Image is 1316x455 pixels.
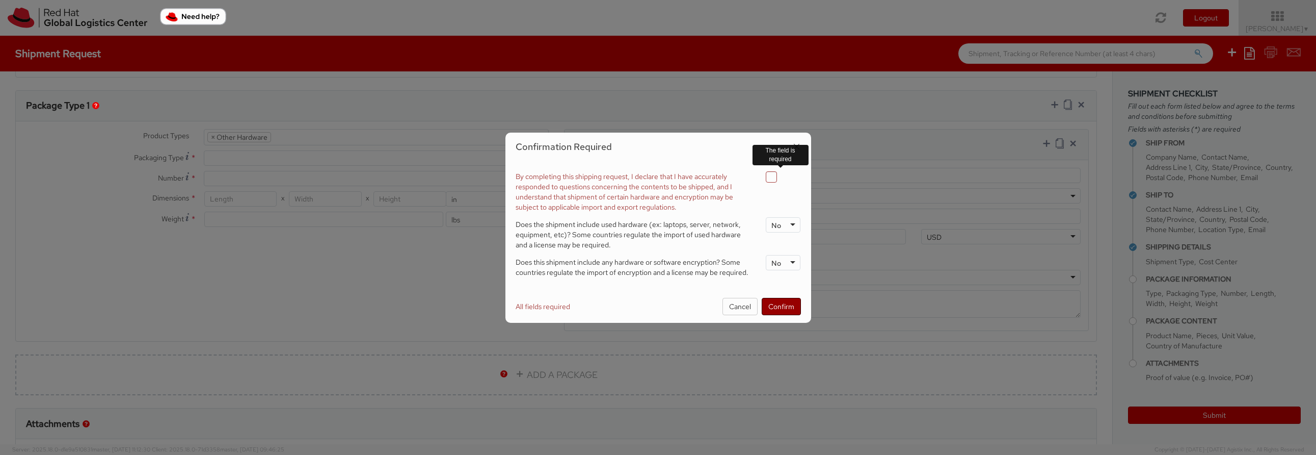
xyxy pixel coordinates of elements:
[516,172,733,212] span: By completing this shipping request, I declare that I have accurately responded to questions conc...
[516,220,741,249] span: Does the shipment include used hardware (ex: laptops, server, network, equipment, etc)? Some coun...
[771,220,781,231] div: No
[753,145,809,165] div: The field is required
[516,140,801,154] h3: Confirmation Required
[516,258,748,277] span: Does this shipment include any hardware or software encryption? Some countries regulate the impor...
[771,258,781,268] div: No
[160,8,226,25] button: Need help?
[762,298,801,315] button: Confirm
[516,302,570,311] span: All fields required
[722,298,758,315] button: Cancel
